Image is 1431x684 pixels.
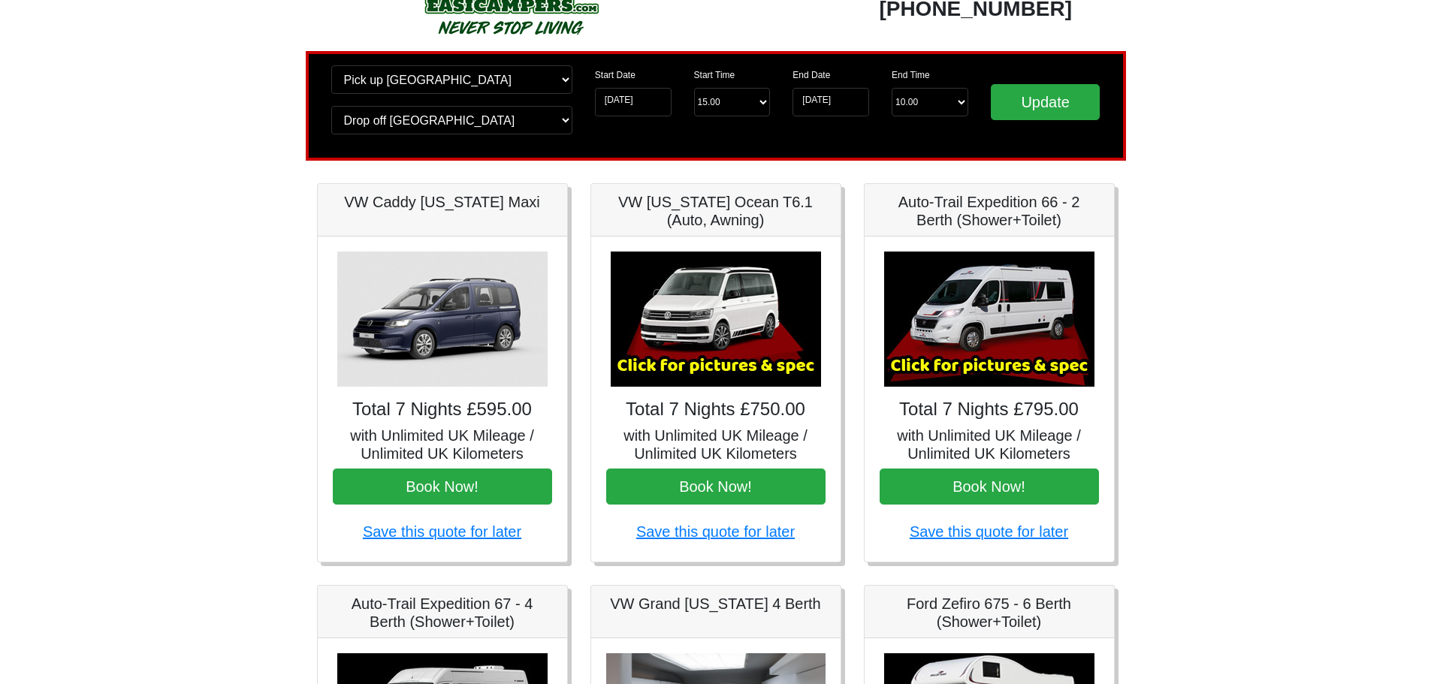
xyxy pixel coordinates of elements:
h5: Ford Zefiro 675 - 6 Berth (Shower+Toilet) [880,595,1099,631]
a: Save this quote for later [636,523,795,540]
button: Book Now! [333,469,552,505]
h5: with Unlimited UK Mileage / Unlimited UK Kilometers [333,426,552,463]
a: Save this quote for later [910,523,1068,540]
label: End Time [892,68,930,82]
label: End Date [792,68,830,82]
h5: VW Grand [US_STATE] 4 Berth [606,595,826,613]
h4: Total 7 Nights £595.00 [333,399,552,420]
img: VW California Ocean T6.1 (Auto, Awning) [611,252,821,387]
img: VW Caddy California Maxi [337,252,548,387]
h5: Auto-Trail Expedition 67 - 4 Berth (Shower+Toilet) [333,595,552,631]
button: Book Now! [606,469,826,505]
input: Start Date [595,88,672,116]
h5: Auto-Trail Expedition 66 - 2 Berth (Shower+Toilet) [880,193,1099,229]
h5: VW Caddy [US_STATE] Maxi [333,193,552,211]
h5: VW [US_STATE] Ocean T6.1 (Auto, Awning) [606,193,826,229]
label: Start Date [595,68,635,82]
h4: Total 7 Nights £795.00 [880,399,1099,420]
button: Book Now! [880,469,1099,505]
h4: Total 7 Nights £750.00 [606,399,826,420]
label: Start Time [694,68,735,82]
h5: with Unlimited UK Mileage / Unlimited UK Kilometers [880,426,1099,463]
img: Auto-Trail Expedition 66 - 2 Berth (Shower+Toilet) [884,252,1094,387]
a: Save this quote for later [363,523,521,540]
input: Update [991,84,1100,120]
input: Return Date [792,88,869,116]
h5: with Unlimited UK Mileage / Unlimited UK Kilometers [606,426,826,463]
